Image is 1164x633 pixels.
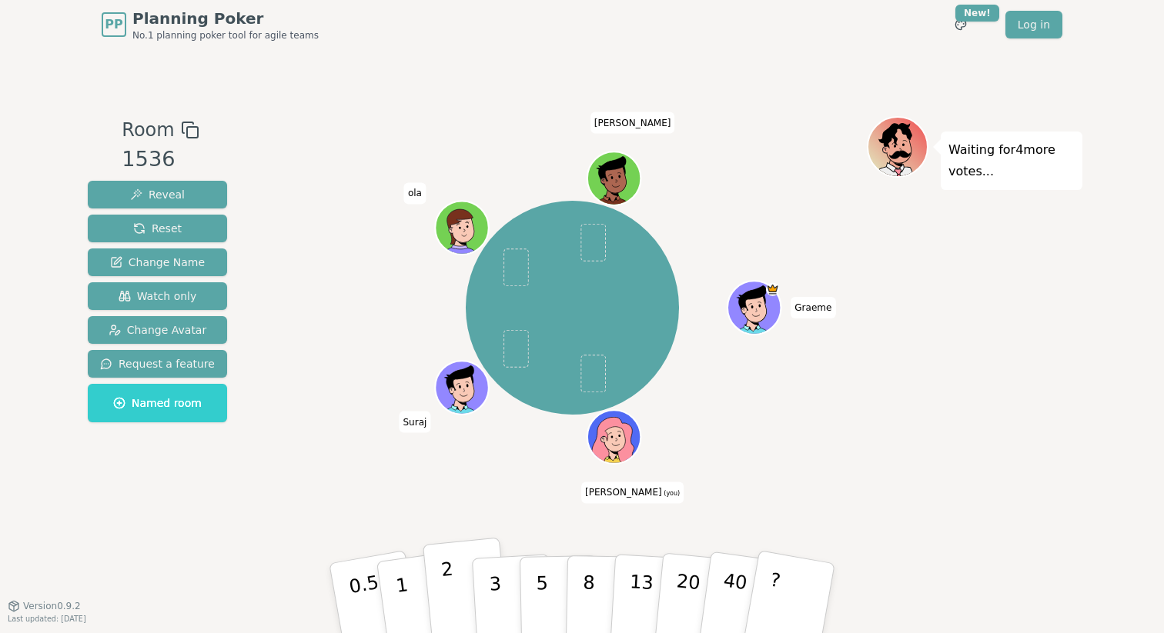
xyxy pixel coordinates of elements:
span: Click to change your name [404,183,426,205]
a: PPPlanning PokerNo.1 planning poker tool for agile teams [102,8,319,42]
span: Change Avatar [109,322,207,338]
button: Change Name [88,248,227,276]
span: Planning Poker [132,8,319,29]
button: Watch only [88,282,227,310]
button: Change Avatar [88,316,227,344]
span: Click to change your name [581,482,684,504]
span: Graeme is the host [766,283,779,296]
span: Change Name [110,255,205,270]
button: Version0.9.2 [8,600,81,612]
span: Reveal [130,187,185,202]
span: Request a feature [100,356,215,371]
span: Click to change your name [590,112,675,134]
button: Named room [88,384,227,422]
span: Last updated: [DATE] [8,615,86,623]
button: Reset [88,215,227,242]
div: New! [955,5,999,22]
span: Click to change your name [400,411,431,433]
span: Reset [133,221,182,236]
span: PP [105,15,122,34]
span: Watch only [119,288,197,304]
p: Waiting for 4 more votes... [948,139,1075,182]
span: No.1 planning poker tool for agile teams [132,29,319,42]
button: Reveal [88,181,227,208]
span: Room [122,116,174,144]
span: (you) [662,491,681,498]
div: 1536 [122,144,199,175]
button: Request a feature [88,350,227,378]
button: New! [947,11,975,38]
span: Named room [113,395,202,411]
button: Click to change your avatar [589,412,639,462]
span: Version 0.9.2 [23,600,81,612]
a: Log in [1005,11,1062,38]
span: Click to change your name [791,297,835,318]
